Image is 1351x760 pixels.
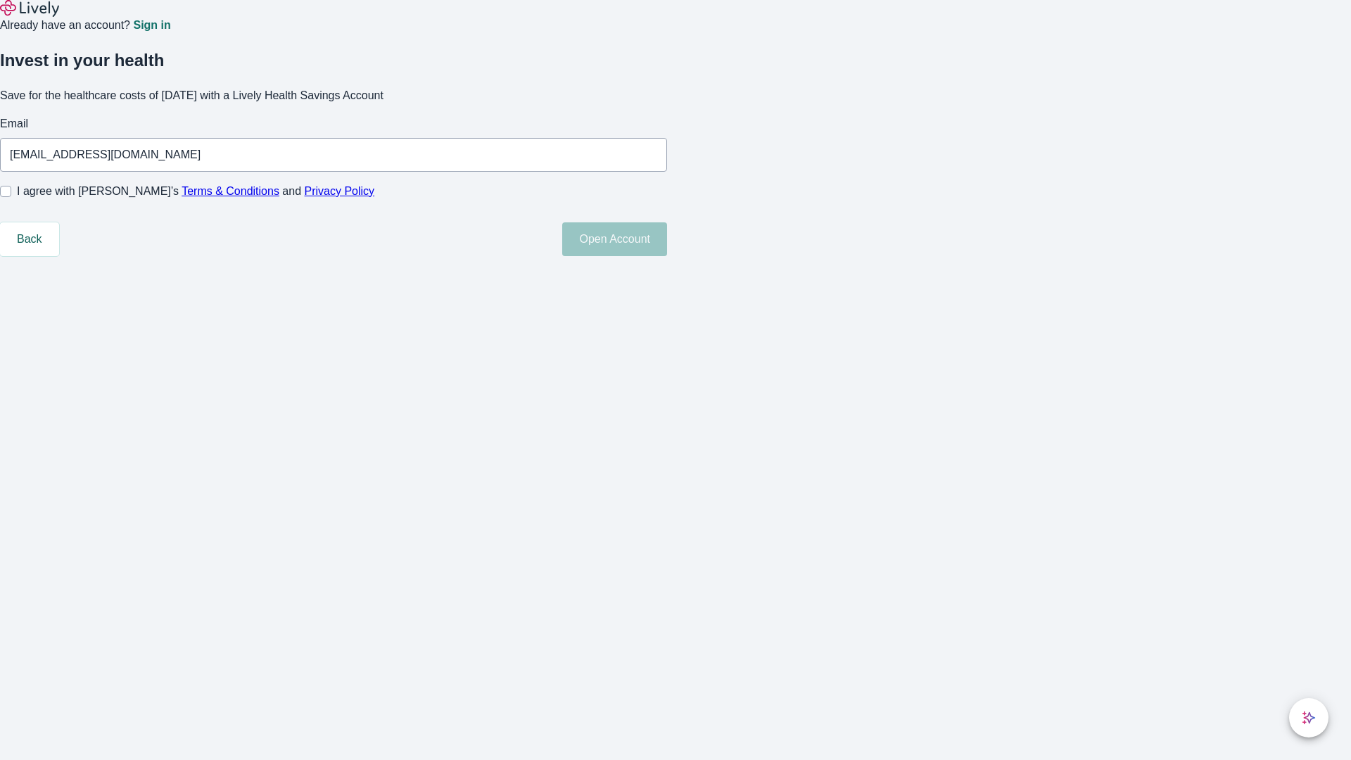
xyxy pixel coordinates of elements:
span: I agree with [PERSON_NAME]’s and [17,183,374,200]
a: Terms & Conditions [182,185,279,197]
svg: Lively AI Assistant [1302,711,1316,725]
button: chat [1289,698,1328,737]
a: Privacy Policy [305,185,375,197]
a: Sign in [133,20,170,31]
